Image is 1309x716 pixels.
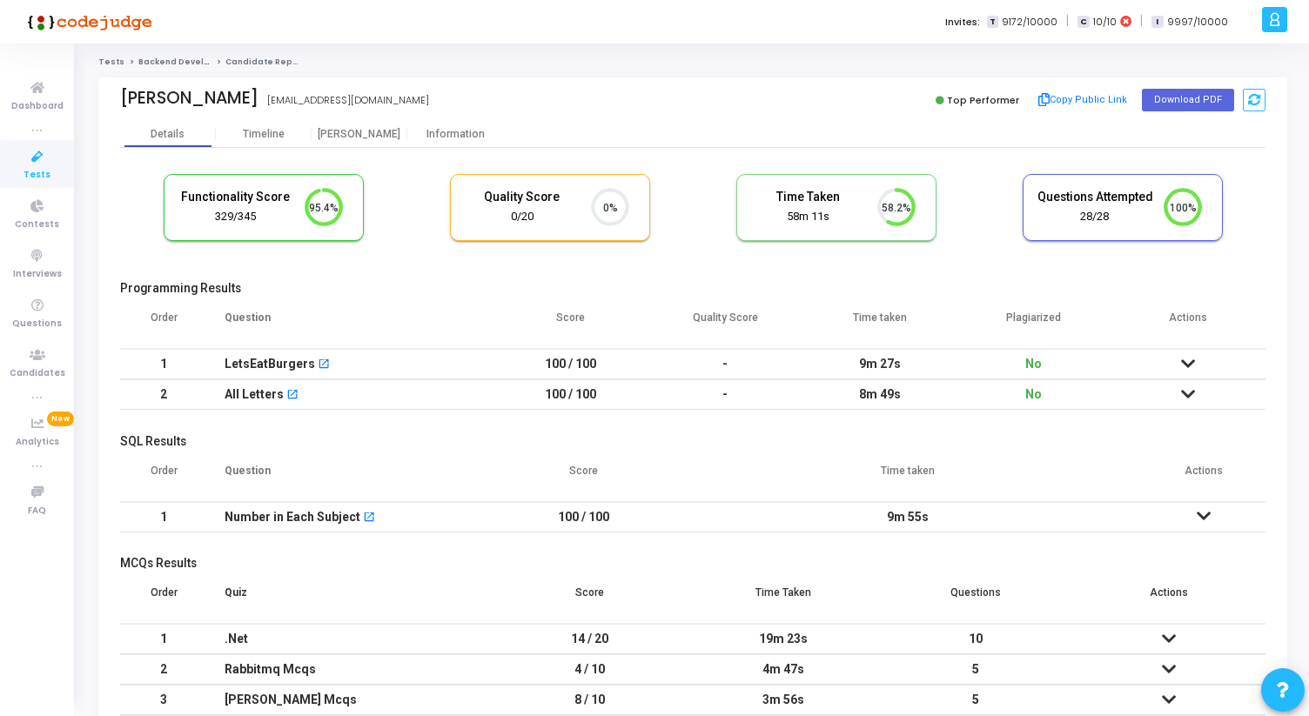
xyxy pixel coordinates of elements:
span: | [1066,12,1069,30]
nav: breadcrumb [98,57,1287,68]
span: 10/10 [1093,15,1117,30]
th: Time Taken [687,575,880,624]
span: Questions [12,317,62,331]
div: Information [407,128,503,141]
span: | [1140,12,1143,30]
td: 3 [120,685,207,715]
mat-icon: open_in_new [318,359,330,371]
img: logo [22,4,152,39]
span: Tests [23,168,50,183]
td: 8 / 10 [493,685,687,715]
th: Questions [880,575,1073,624]
th: Quiz [207,575,493,624]
th: Score [493,300,648,349]
div: 19m 23s [704,625,863,653]
td: 1 [120,502,207,532]
h5: Functionality Score [178,190,294,204]
div: 3m 56s [704,686,863,714]
div: All Letters [225,380,284,409]
span: Top Performer [947,93,1019,107]
div: 329/345 [178,209,294,225]
td: 2 [120,379,207,410]
td: 8m 49s [802,379,957,410]
mat-icon: open_in_new [286,390,299,402]
th: Question [207,300,493,349]
td: - [648,349,802,379]
th: Quality Score [648,300,802,349]
div: Details [151,128,185,141]
div: [PERSON_NAME] [312,128,407,141]
span: Interviews [13,267,62,282]
div: [EMAIL_ADDRESS][DOMAIN_NAME] [267,93,429,108]
h5: MCQs Results [120,556,1265,571]
span: Dashboard [11,99,64,114]
th: Time taken [675,453,1142,502]
h5: Quality Score [464,190,581,204]
mat-icon: open_in_new [363,512,375,525]
div: LetsEatBurgers [225,350,315,378]
h5: Questions Attempted [1037,190,1153,204]
button: Download PDF [1142,89,1234,111]
th: Score [493,453,675,502]
button: Copy Public Link [1033,87,1133,113]
td: 2 [120,654,207,685]
label: Invites: [945,15,980,30]
td: 9m 27s [802,349,957,379]
td: 4 / 10 [493,654,687,685]
td: 5 [880,654,1073,685]
a: Tests [98,57,124,67]
div: [PERSON_NAME] Mcqs [225,686,476,714]
th: Order [120,575,207,624]
span: Contests [15,217,59,232]
span: Candidate Report [225,57,305,67]
div: 58m 11s [750,209,867,225]
span: C [1077,16,1089,29]
span: No [1025,387,1042,401]
h5: SQL Results [120,434,1265,449]
div: 28/28 [1037,209,1153,225]
a: Backend Developer Assessment (C# & .Net) [138,57,332,67]
div: [PERSON_NAME] [120,88,258,108]
span: FAQ [28,504,46,519]
div: 4m 47s [704,655,863,684]
span: I [1151,16,1163,29]
th: Plagiarized [957,300,1111,349]
h5: Time Taken [750,190,867,204]
span: Candidates [10,366,65,381]
div: Rabbitmq Mcqs [225,655,476,684]
td: 1 [120,624,207,654]
td: 10 [880,624,1073,654]
h5: Programming Results [120,281,1265,296]
span: T [987,16,998,29]
span: Analytics [16,435,59,450]
td: 9m 55s [675,502,1142,532]
td: 100 / 100 [493,349,648,379]
td: - [648,379,802,410]
td: 100 / 100 [493,502,675,532]
span: New [47,412,74,426]
th: Score [493,575,687,624]
th: Question [207,453,493,502]
div: Number in Each Subject [225,503,360,532]
div: .Net [225,625,476,653]
th: Actions [1142,453,1265,502]
td: 14 / 20 [493,624,687,654]
th: Order [120,453,207,502]
div: Timeline [243,128,285,141]
td: 5 [880,685,1073,715]
th: Actions [1072,575,1265,624]
th: Time taken [802,300,957,349]
td: 1 [120,349,207,379]
th: Actions [1111,300,1265,349]
span: 9172/10000 [1002,15,1057,30]
span: 9997/10000 [1167,15,1228,30]
div: 0/20 [464,209,581,225]
td: 100 / 100 [493,379,648,410]
span: No [1025,357,1042,371]
th: Order [120,300,207,349]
